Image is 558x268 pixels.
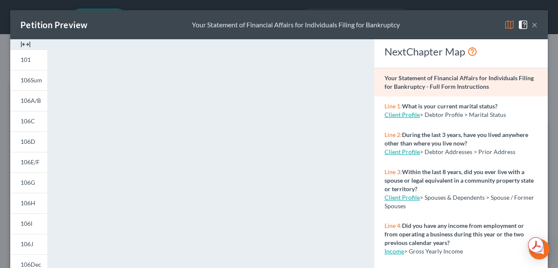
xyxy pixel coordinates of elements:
[10,193,47,213] a: 106H
[20,117,35,125] span: 106C
[10,234,47,254] a: 106J
[420,148,515,155] span: > Debtor Addresses > Prior Address
[385,222,402,229] span: Line 4:
[385,131,528,147] strong: During the last 3 years, have you lived anywhere other than where you live now?
[385,194,534,210] span: > Spouses & Dependents > Spouse / Former Spouses
[385,74,534,90] strong: Your Statement of Financial Affairs for Individuals Filing for Bankruptcy - Full Form Instructions
[385,102,402,110] span: Line 1:
[385,222,524,246] strong: Did you have any income from employment or from operating a business during this year or the two ...
[20,240,33,248] span: 106J
[10,50,47,70] a: 101
[10,131,47,152] a: 106D
[192,20,400,30] div: Your Statement of Financial Affairs for Individuals Filing for Bankruptcy
[518,20,528,30] img: help-close-5ba153eb36485ed6c1ea00a893f15db1cb9b99d6cae46e1a8edb6c62d00a1a76.svg
[20,220,32,227] span: 106I
[385,111,420,118] a: Client Profile
[20,19,87,31] div: Petition Preview
[385,194,420,201] a: Client Profile
[385,248,404,255] a: Income
[404,248,463,255] span: > Gross Yearly Income
[10,172,47,193] a: 106G
[385,168,534,192] strong: Within the last 8 years, did you ever live with a spouse or legal equivalent in a community prope...
[20,199,35,207] span: 106H
[20,138,35,145] span: 106D
[10,152,47,172] a: 106E/F
[20,56,31,63] span: 101
[385,168,402,175] span: Line 3:
[10,111,47,131] a: 106C
[402,102,497,110] strong: What is your current marital status?
[20,39,31,50] img: expand-e0f6d898513216a626fdd78e52531dac95497ffd26381d4c15ee2fc46db09dca.svg
[385,148,420,155] a: Client Profile
[10,213,47,234] a: 106I
[20,76,42,84] span: 106Sum
[504,20,515,30] img: map-eea8200ae884c6f1103ae1953ef3d486a96c86aabb227e865a55264e3737af1f.svg
[20,158,40,166] span: 106E/F
[532,20,538,30] button: ×
[420,111,506,118] span: > Debtor Profile > Marital Status
[20,179,35,186] span: 106G
[10,70,47,90] a: 106Sum
[20,97,41,104] span: 106A/B
[20,261,41,268] span: 106Dec
[385,131,402,138] span: Line 2:
[385,45,538,58] div: NextChapter Map
[10,90,47,111] a: 106A/B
